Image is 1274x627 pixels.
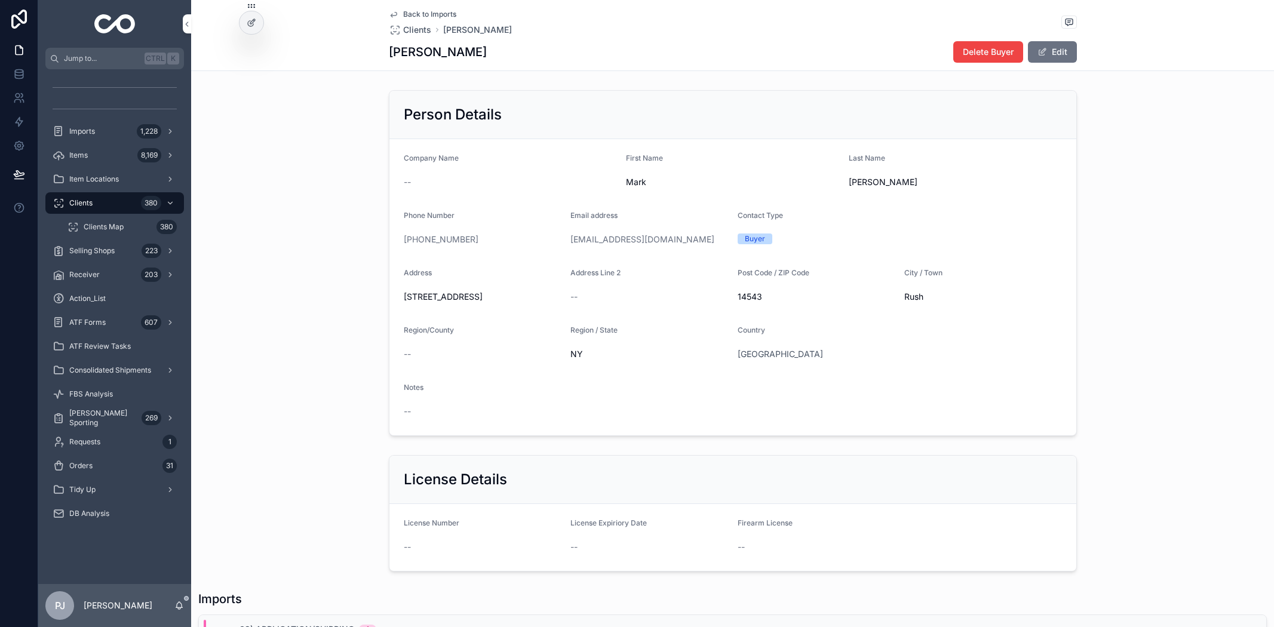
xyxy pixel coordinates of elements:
[45,359,184,381] a: Consolidated Shipments
[45,431,184,453] a: Requests1
[404,176,411,188] span: --
[142,244,161,258] div: 223
[389,24,431,36] a: Clients
[69,198,93,208] span: Clients
[69,461,93,471] span: Orders
[69,408,137,428] span: [PERSON_NAME] Sporting
[570,268,621,277] span: Address Line 2
[45,264,184,285] a: Receiver203
[45,145,184,166] a: Items8,169
[84,222,124,232] span: Clients Map
[570,291,578,303] span: --
[745,233,765,244] div: Buyer
[904,268,943,277] span: City / Town
[1028,41,1077,63] button: Edit
[404,233,478,245] a: [PHONE_NUMBER]
[738,211,783,220] span: Contact Type
[137,148,161,162] div: 8,169
[626,153,663,162] span: First Name
[69,127,95,136] span: Imports
[738,541,745,553] span: --
[84,600,152,611] p: [PERSON_NAME]
[69,342,131,351] span: ATF Review Tasks
[738,518,793,527] span: Firearm License
[69,437,100,447] span: Requests
[45,455,184,477] a: Orders31
[55,598,65,613] span: PJ
[45,383,184,405] a: FBS Analysis
[738,291,895,303] span: 14543
[142,411,161,425] div: 269
[162,459,177,473] div: 31
[69,174,119,184] span: Item Locations
[404,291,561,303] span: [STREET_ADDRESS]
[404,518,459,527] span: License Number
[738,348,823,360] a: [GEOGRAPHIC_DATA]
[69,318,106,327] span: ATF Forms
[570,518,647,527] span: License Expiriory Date
[570,233,714,245] a: [EMAIL_ADDRESS][DOMAIN_NAME]
[404,105,502,124] h2: Person Details
[45,503,184,524] a: DB Analysis
[953,41,1023,63] button: Delete Buyer
[45,312,184,333] a: ATF Forms607
[904,291,1062,303] span: Rush
[45,192,184,214] a: Clients380
[137,124,161,139] div: 1,228
[403,10,456,19] span: Back to Imports
[45,288,184,309] a: Action_List
[626,176,839,188] span: Mark
[69,246,115,256] span: Selling Shops
[162,435,177,449] div: 1
[738,268,809,277] span: Post Code / ZIP Code
[69,270,100,279] span: Receiver
[403,24,431,36] span: Clients
[389,10,456,19] a: Back to Imports
[141,196,161,210] div: 380
[404,211,455,220] span: Phone Number
[849,153,885,162] span: Last Name
[849,176,1062,188] span: [PERSON_NAME]
[69,509,109,518] span: DB Analysis
[404,348,411,360] span: --
[45,48,184,69] button: Jump to...CtrlK
[443,24,512,36] a: [PERSON_NAME]
[404,325,454,334] span: Region/County
[45,240,184,262] a: Selling Shops223
[156,220,177,234] div: 380
[38,69,191,540] div: scrollable content
[570,541,578,553] span: --
[404,405,411,417] span: --
[64,54,140,63] span: Jump to...
[69,294,106,303] span: Action_List
[404,153,459,162] span: Company Name
[45,479,184,500] a: Tidy Up
[45,121,184,142] a: Imports1,228
[404,470,507,489] h2: License Details
[404,268,432,277] span: Address
[60,216,184,238] a: Clients Map380
[570,211,618,220] span: Email address
[404,541,411,553] span: --
[141,268,161,282] div: 203
[45,168,184,190] a: Item Locations
[404,383,423,392] span: Notes
[389,44,487,60] h1: [PERSON_NAME]
[69,150,88,160] span: Items
[570,348,728,360] span: NY
[69,389,113,399] span: FBS Analysis
[69,485,96,494] span: Tidy Up
[963,46,1014,58] span: Delete Buyer
[45,407,184,429] a: [PERSON_NAME] Sporting269
[168,54,178,63] span: K
[69,365,151,375] span: Consolidated Shipments
[570,325,618,334] span: Region / State
[145,53,166,64] span: Ctrl
[198,591,242,607] h1: Imports
[738,325,765,334] span: Country
[45,336,184,357] a: ATF Review Tasks
[141,315,161,330] div: 607
[94,14,136,33] img: App logo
